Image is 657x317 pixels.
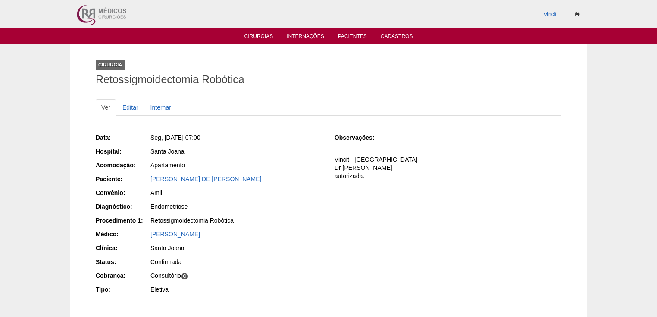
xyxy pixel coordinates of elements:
[96,285,150,294] div: Tipo:
[244,33,273,42] a: Cirurgias
[96,99,116,116] a: Ver
[544,11,557,17] a: Vincit
[150,231,200,238] a: [PERSON_NAME]
[150,147,322,156] div: Santa Joana
[150,285,322,294] div: Eletiva
[96,60,125,70] div: Cirurgia
[96,147,150,156] div: Hospital:
[381,33,413,42] a: Cadastros
[96,216,150,225] div: Procedimento 1:
[150,257,322,266] div: Confirmada
[575,12,580,17] i: Sair
[117,99,144,116] a: Editar
[150,202,322,211] div: Endometriose
[96,74,561,85] h1: Retossigmoidectomia Robótica
[338,33,367,42] a: Pacientes
[335,156,561,180] p: Vincit - [GEOGRAPHIC_DATA] Dr [PERSON_NAME] autorizada.
[150,134,200,141] span: Seg, [DATE] 07:00
[96,175,150,183] div: Paciente:
[96,161,150,169] div: Acomodação:
[145,99,177,116] a: Internar
[96,244,150,252] div: Clínica:
[150,271,322,280] div: Consultório
[150,161,322,169] div: Apartamento
[96,133,150,142] div: Data:
[150,176,262,182] a: [PERSON_NAME] DE [PERSON_NAME]
[150,216,322,225] div: Retossigmoidectomia Robótica
[96,257,150,266] div: Status:
[96,188,150,197] div: Convênio:
[181,273,188,280] span: C
[96,230,150,239] div: Médico:
[335,133,388,142] div: Observações:
[287,33,324,42] a: Internações
[150,244,322,252] div: Santa Joana
[96,271,150,280] div: Cobrança:
[150,188,322,197] div: Amil
[96,202,150,211] div: Diagnóstico:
